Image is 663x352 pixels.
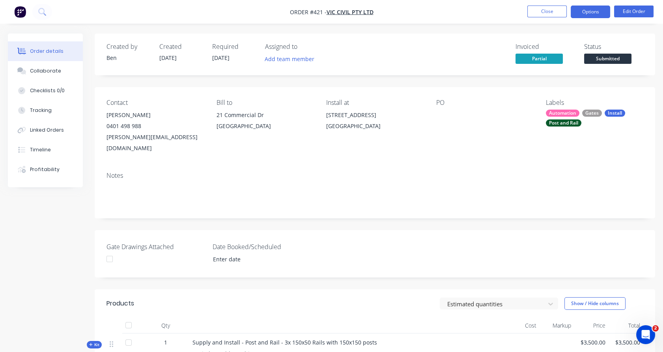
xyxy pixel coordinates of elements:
[106,110,204,154] div: [PERSON_NAME]0401 498 988[PERSON_NAME][EMAIL_ADDRESS][DOMAIN_NAME]
[326,110,424,121] div: [STREET_ADDRESS]
[546,119,581,127] div: Post and Rail
[217,121,314,132] div: [GEOGRAPHIC_DATA]
[540,318,574,333] div: Markup
[106,110,204,121] div: [PERSON_NAME]
[636,325,655,344] iframe: Intercom live chat
[212,54,230,61] span: [DATE]
[515,54,563,63] span: Partial
[106,299,134,308] div: Products
[546,110,579,117] div: Automation
[159,54,177,61] span: [DATE]
[652,325,659,332] span: 2
[290,8,327,16] span: Order #421 -
[142,318,189,333] div: Qty
[30,67,61,74] div: Collaborate
[30,166,60,173] div: Profitability
[87,341,102,348] button: Kit
[584,54,631,65] button: Submitted
[614,6,654,17] button: Edit Order
[8,101,83,120] button: Tracking
[30,107,52,114] div: Tracking
[605,110,625,117] div: Install
[326,121,424,132] div: [GEOGRAPHIC_DATA]
[106,43,150,50] div: Created by
[577,338,606,346] span: $3,500.00
[436,99,534,106] div: PO
[8,140,83,160] button: Timeline
[106,172,643,179] div: Notes
[527,6,567,17] button: Close
[265,54,319,64] button: Add team member
[574,318,609,333] div: Price
[8,61,83,81] button: Collaborate
[212,43,256,50] div: Required
[207,253,306,265] input: Enter date
[8,120,83,140] button: Linked Orders
[106,54,150,62] div: Ben
[326,99,424,106] div: Install at
[106,242,205,251] label: Gate Drawings Attached
[546,99,643,106] div: Labels
[106,121,204,132] div: 0401 498 988
[30,87,65,94] div: Checklists 0/0
[192,339,377,346] span: Supply and Install - Post and Rail - 3x 150x50 Rails with 150x150 posts
[164,338,167,346] span: 1
[217,110,314,135] div: 21 Commercial Dr[GEOGRAPHIC_DATA]
[30,48,63,55] div: Order details
[89,342,99,348] span: Kit
[14,6,26,18] img: Factory
[564,297,626,310] button: Show / Hide columns
[8,81,83,101] button: Checklists 0/0
[505,318,540,333] div: Cost
[8,41,83,61] button: Order details
[265,43,344,50] div: Assigned to
[159,43,203,50] div: Created
[612,338,640,346] span: $3,500.00
[106,99,204,106] div: Contact
[106,132,204,154] div: [PERSON_NAME][EMAIL_ADDRESS][DOMAIN_NAME]
[326,110,424,135] div: [STREET_ADDRESS][GEOGRAPHIC_DATA]
[609,318,643,333] div: Total
[8,160,83,179] button: Profitability
[217,99,314,106] div: Bill to
[582,110,602,117] div: Gates
[30,146,51,153] div: Timeline
[584,43,643,50] div: Status
[327,8,374,16] a: Vic Civil Pty Ltd
[30,127,64,134] div: Linked Orders
[217,110,314,121] div: 21 Commercial Dr
[515,43,575,50] div: Invoiced
[261,54,319,64] button: Add team member
[584,54,631,63] span: Submitted
[213,242,311,251] label: Date Booked/Scheduled
[571,6,610,18] button: Options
